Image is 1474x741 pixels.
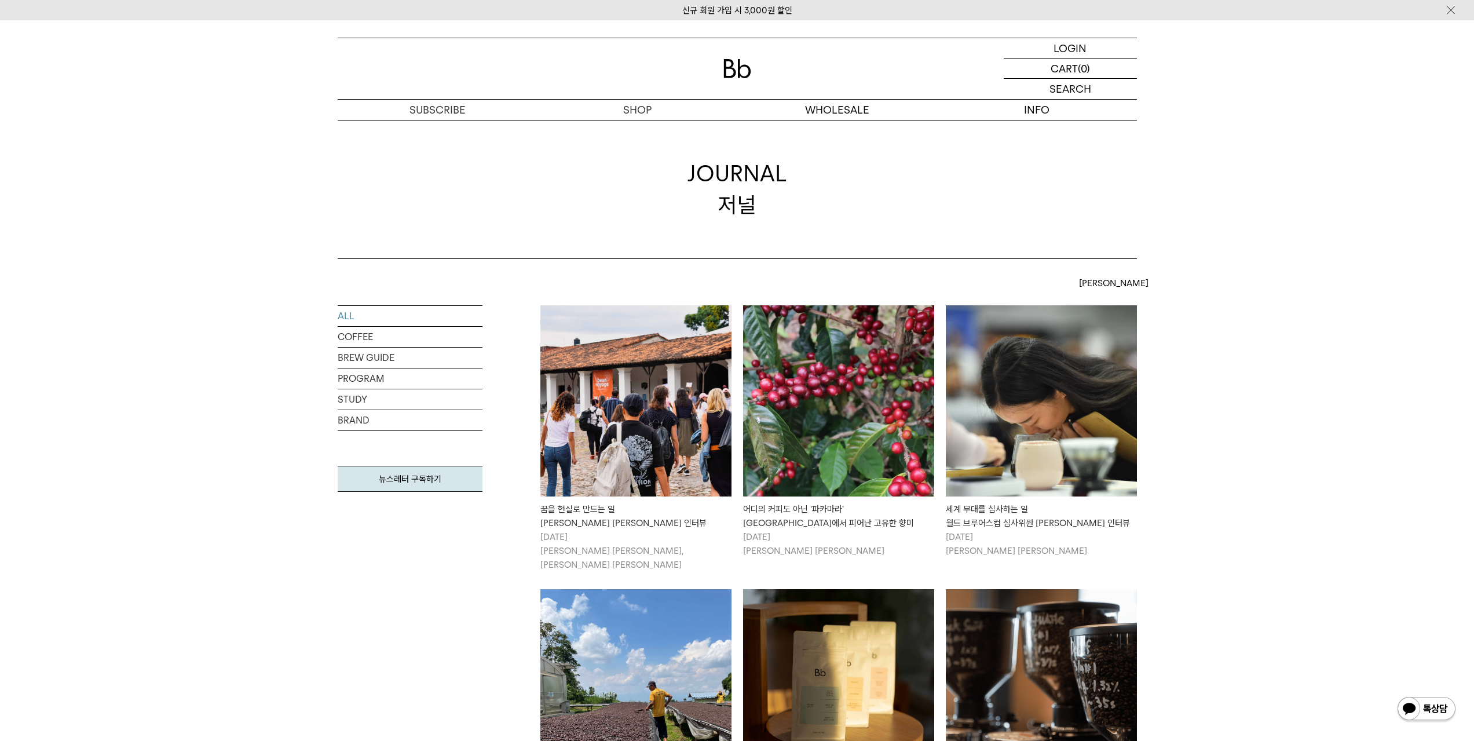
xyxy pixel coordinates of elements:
[338,466,482,492] a: 뉴스레터 구독하기
[338,389,482,410] a: STUDY
[946,305,1137,558] a: 세계 무대를 심사하는 일월드 브루어스컵 심사위원 크리스티 인터뷰 세계 무대를 심사하는 일월드 브루어스컵 심사위원 [PERSON_NAME] 인터뷰 [DATE][PERSON_NA...
[338,410,482,430] a: BRAND
[1004,59,1137,79] a: CART (0)
[946,530,1137,558] p: [DATE] [PERSON_NAME] [PERSON_NAME]
[723,59,751,78] img: 로고
[540,530,731,572] p: [DATE] [PERSON_NAME] [PERSON_NAME], [PERSON_NAME] [PERSON_NAME]
[743,305,934,558] a: 어디의 커피도 아닌 '파카마라'엘살바도르에서 피어난 고유한 향미 어디의 커피도 아닌 '파카마라'[GEOGRAPHIC_DATA]에서 피어난 고유한 향미 [DATE][PERSON...
[540,305,731,497] img: 꿈을 현실로 만드는 일빈보야지 탁승희 대표 인터뷰
[1004,38,1137,59] a: LOGIN
[1396,696,1457,724] img: 카카오톡 채널 1:1 채팅 버튼
[1054,38,1087,58] p: LOGIN
[937,100,1137,120] p: INFO
[682,5,792,16] a: 신규 회원 가입 시 3,000원 할인
[1049,79,1091,99] p: SEARCH
[338,327,482,347] a: COFFEE
[540,305,731,572] a: 꿈을 현실로 만드는 일빈보야지 탁승희 대표 인터뷰 꿈을 현실로 만드는 일[PERSON_NAME] [PERSON_NAME] 인터뷰 [DATE][PERSON_NAME] [PERS...
[743,305,934,497] img: 어디의 커피도 아닌 '파카마라'엘살바도르에서 피어난 고유한 향미
[946,502,1137,530] div: 세계 무대를 심사하는 일 월드 브루어스컵 심사위원 [PERSON_NAME] 인터뷰
[1078,59,1090,78] p: (0)
[1051,59,1078,78] p: CART
[946,305,1137,497] img: 세계 무대를 심사하는 일월드 브루어스컵 심사위원 크리스티 인터뷰
[743,502,934,530] div: 어디의 커피도 아닌 '파카마라' [GEOGRAPHIC_DATA]에서 피어난 고유한 향미
[338,348,482,368] a: BREW GUIDE
[537,100,737,120] a: SHOP
[338,100,537,120] a: SUBSCRIBE
[1079,276,1149,290] span: [PERSON_NAME]
[687,158,787,220] div: JOURNAL 저널
[338,368,482,389] a: PROGRAM
[737,100,937,120] p: WHOLESALE
[743,530,934,558] p: [DATE] [PERSON_NAME] [PERSON_NAME]
[540,502,731,530] div: 꿈을 현실로 만드는 일 [PERSON_NAME] [PERSON_NAME] 인터뷰
[338,306,482,326] a: ALL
